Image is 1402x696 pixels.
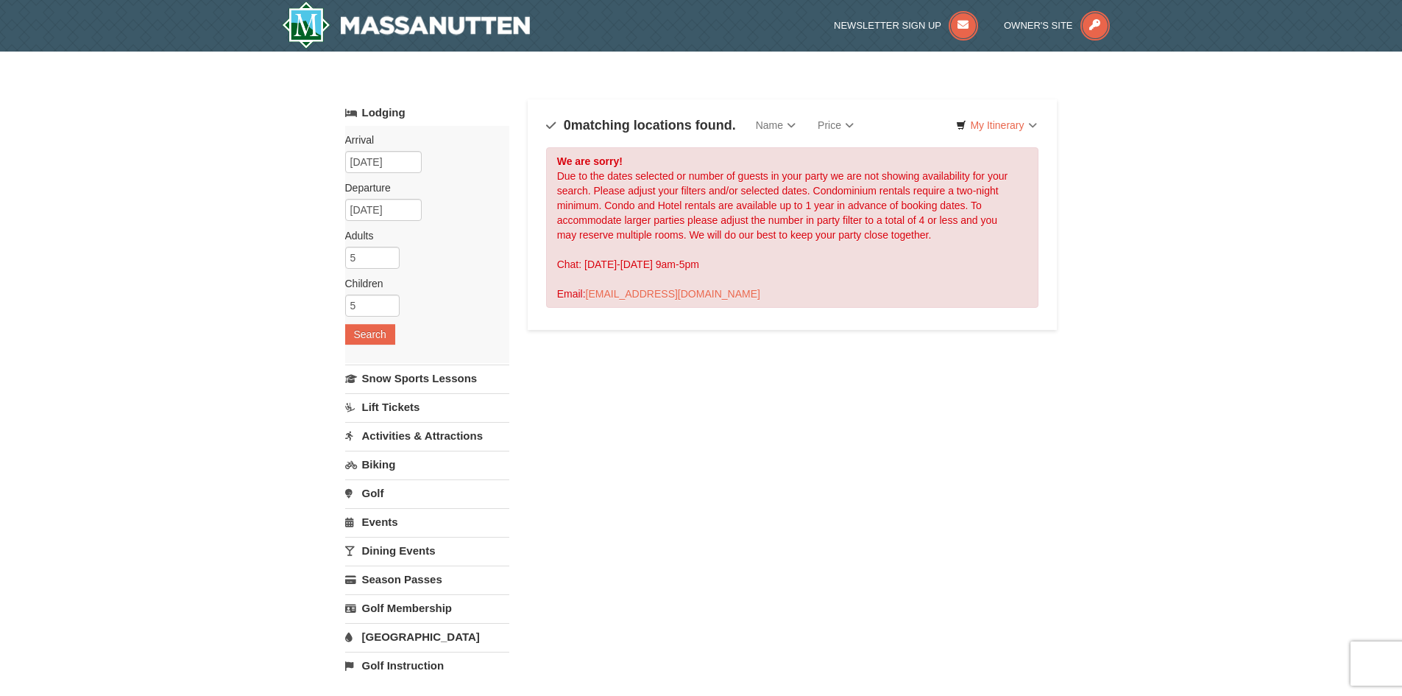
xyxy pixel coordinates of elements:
a: Newsletter Sign Up [834,20,978,31]
a: My Itinerary [946,114,1046,136]
a: Biking [345,451,509,478]
span: 0 [564,118,571,133]
label: Departure [345,180,498,195]
a: [EMAIL_ADDRESS][DOMAIN_NAME] [586,288,760,300]
label: Adults [345,228,498,243]
label: Arrival [345,133,498,147]
a: Golf Membership [345,594,509,622]
strong: We are sorry! [557,155,623,167]
img: Massanutten Resort Logo [282,1,531,49]
a: Snow Sports Lessons [345,365,509,392]
a: Golf Instruction [345,652,509,679]
div: Due to the dates selected or number of guests in your party we are not showing availability for y... [546,147,1039,308]
a: Price [807,110,865,140]
a: Name [745,110,807,140]
a: Lift Tickets [345,393,509,421]
a: Events [345,508,509,535]
a: Dining Events [345,537,509,564]
a: [GEOGRAPHIC_DATA] [345,623,509,650]
span: Newsletter Sign Up [834,20,941,31]
h4: matching locations found. [546,118,736,133]
a: Activities & Attractions [345,422,509,449]
a: Season Passes [345,566,509,593]
a: Owner's Site [1004,20,1110,31]
label: Children [345,276,498,291]
span: Owner's Site [1004,20,1073,31]
a: Lodging [345,99,509,126]
button: Search [345,324,395,345]
a: Golf [345,479,509,507]
a: Massanutten Resort [282,1,531,49]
